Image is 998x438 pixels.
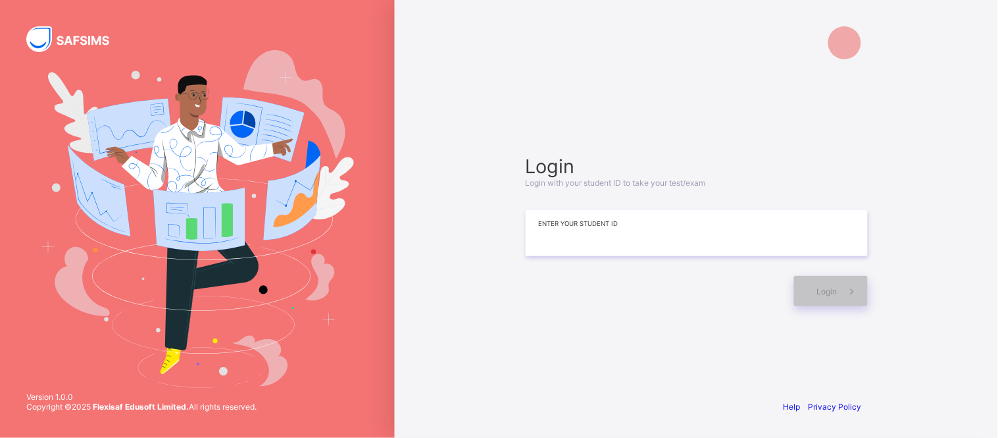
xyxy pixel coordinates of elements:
[41,50,354,387] img: Hero Image
[526,155,868,178] span: Login
[26,26,125,52] img: SAFSIMS Logo
[809,402,862,412] a: Privacy Policy
[26,402,257,412] span: Copyright © 2025 All rights reserved.
[784,402,801,412] a: Help
[26,392,257,402] span: Version 1.0.0
[526,178,706,188] span: Login with your student ID to take your test/exam
[93,402,189,412] strong: Flexisaf Edusoft Limited.
[817,287,837,296] span: Login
